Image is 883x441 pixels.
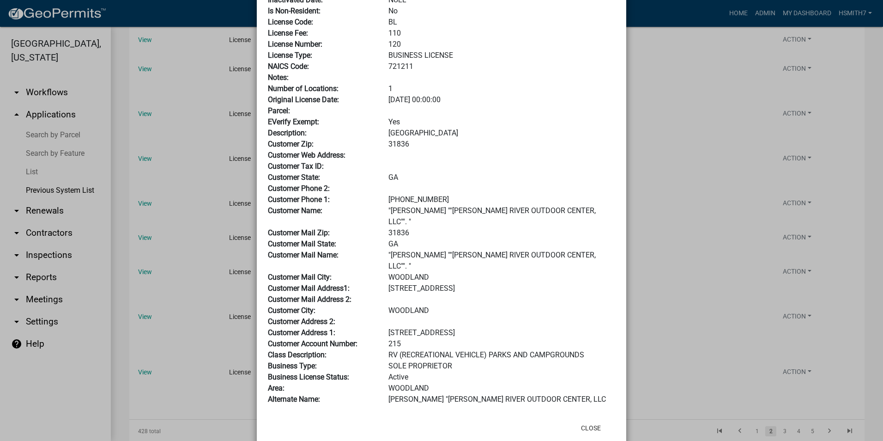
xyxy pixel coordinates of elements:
[268,284,350,293] b: Customer Mail Address1:
[381,116,622,128] div: Yes
[268,84,339,93] b: Number of Locations:
[268,73,289,82] b: Notes:
[381,83,622,94] div: 1
[268,162,324,171] b: Customer Tax ID:
[381,172,622,183] div: GA
[268,395,320,404] b: Alternate Name:
[381,17,622,28] div: BL
[268,184,330,193] b: Customer Phone 2:
[381,272,622,283] div: WOODLAND
[268,295,351,304] b: Customer Mail Address 2:
[268,173,320,182] b: Customer State:
[268,129,307,137] b: Description:
[268,95,339,104] b: Original License Date:
[268,228,330,237] b: Customer Mail Zip:
[381,250,622,272] div: "[PERSON_NAME] ""[PERSON_NAME] RIVER OUTDOOR CENTER, LLC"". "
[381,139,622,150] div: 31836
[381,383,622,394] div: WOODLAND
[381,39,622,50] div: 120
[268,384,284,392] b: Area:
[381,283,622,294] div: [STREET_ADDRESS]
[268,140,314,148] b: Customer Zip:
[381,50,622,61] div: BUSINESS LICENSE
[268,6,321,15] b: Is Non-Resident:
[381,239,622,250] div: GA
[268,106,290,115] b: Parcel:
[268,18,313,26] b: License Code:
[268,306,315,315] b: Customer City:
[268,251,339,259] b: Customer Mail Name:
[268,206,322,215] b: Customer Name:
[381,338,622,349] div: 215
[381,305,622,316] div: WOODLAND
[268,195,330,204] b: Customer Phone 1:
[268,151,345,159] b: Customer Web Address:
[381,349,622,361] div: RV (RECREATIONAL VEHICLE) PARKS AND CAMPGROUNDS
[381,327,622,338] div: [STREET_ADDRESS]
[381,227,622,239] div: 31836
[381,372,622,383] div: Active
[268,29,308,37] b: License Fee:
[381,94,622,105] div: [DATE] 00:00:00
[268,373,349,381] b: Business License Status:
[268,117,319,126] b: EVerify Exempt:
[574,420,608,436] button: Close
[381,361,622,372] div: SOLE PROPRIETOR
[381,128,622,139] div: [GEOGRAPHIC_DATA]
[381,28,622,39] div: 110
[268,317,335,326] b: Customer Address 2:
[381,61,622,72] div: 721211
[268,273,332,282] b: Customer Mail City:
[381,6,622,17] div: No
[381,394,622,405] div: [PERSON_NAME] "[PERSON_NAME] RIVER OUTDOOR CENTER, LLC
[268,40,322,49] b: License Number:
[268,62,309,71] b: NAICS Code:
[268,361,317,370] b: Business Type:
[268,239,336,248] b: Customer Mail State:
[381,205,622,227] div: "[PERSON_NAME] ""[PERSON_NAME] RIVER OUTDOOR CENTER, LLC"". "
[268,328,335,337] b: Customer Address 1:
[268,51,312,60] b: License Type:
[268,350,327,359] b: Class Description:
[381,194,622,205] div: [PHONE_NUMBER]
[268,339,357,348] b: Customer Account Number:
